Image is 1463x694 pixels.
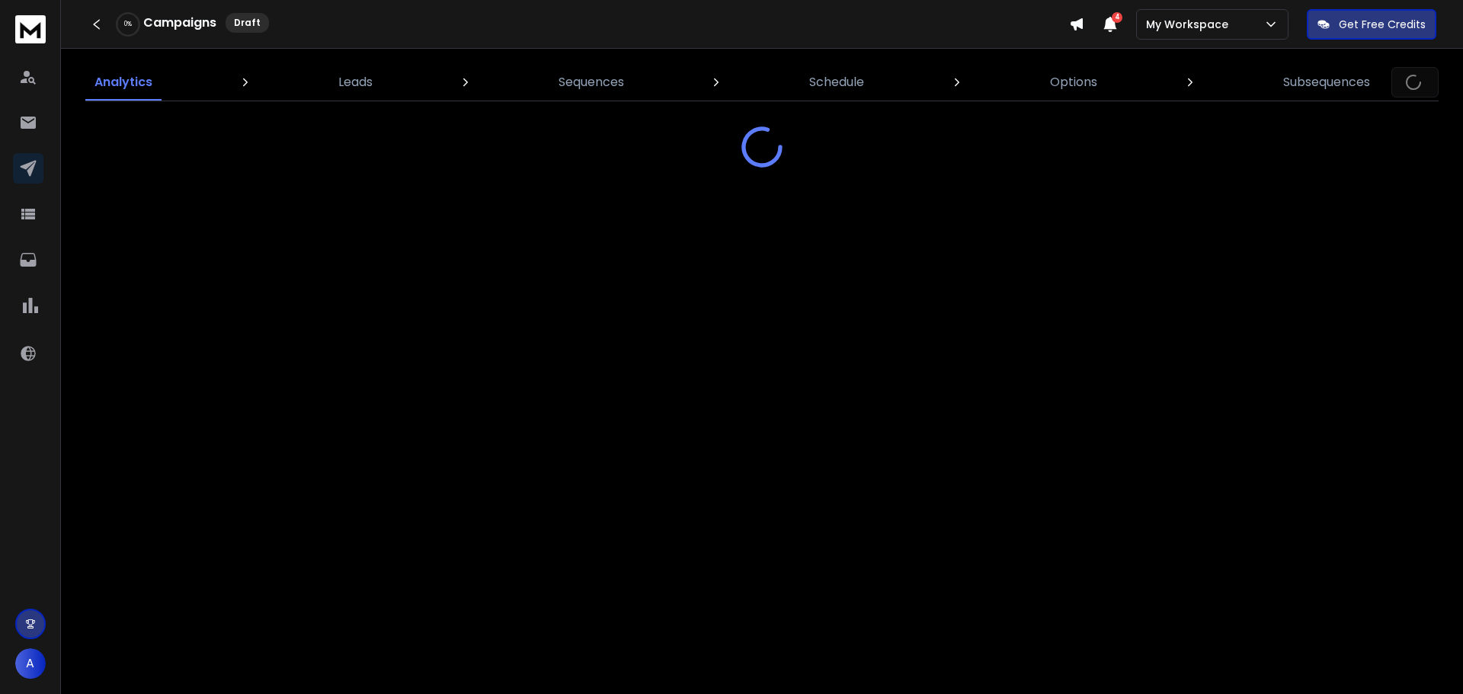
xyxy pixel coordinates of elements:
div: Draft [226,13,269,33]
p: Get Free Credits [1339,17,1426,32]
a: Options [1041,64,1106,101]
a: Sequences [549,64,633,101]
p: Analytics [94,73,152,91]
a: Analytics [85,64,162,101]
p: My Workspace [1146,17,1234,32]
button: Get Free Credits [1307,9,1436,40]
a: Leads [329,64,382,101]
p: Schedule [809,73,864,91]
h1: Campaigns [143,14,216,32]
span: 4 [1112,12,1122,23]
p: Sequences [559,73,624,91]
button: A [15,648,46,679]
p: 0 % [124,20,132,29]
p: Leads [338,73,373,91]
a: Schedule [800,64,873,101]
a: Subsequences [1274,64,1379,101]
p: Subsequences [1283,73,1370,91]
p: Options [1050,73,1097,91]
img: logo [15,15,46,43]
